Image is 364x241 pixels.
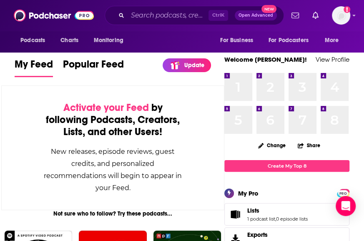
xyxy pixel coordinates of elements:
span: Lists [224,203,349,226]
button: open menu [263,33,321,48]
a: Charts [55,33,83,48]
a: 1 podcast list [247,216,275,222]
span: Open Advanced [238,13,273,18]
span: Activate your Feed [63,101,148,114]
a: View Profile [316,55,349,63]
span: Ctrl K [208,10,228,21]
a: My Feed [15,58,53,77]
span: More [325,35,339,46]
span: Exports [247,231,268,238]
button: open menu [214,33,264,48]
button: Show profile menu [332,6,350,25]
span: Logged in as Shift_2 [332,6,350,25]
a: Lists [227,208,244,220]
button: Open AdvancedNew [235,10,277,20]
span: Lists [247,207,259,214]
a: Welcome [PERSON_NAME]! [224,55,307,63]
a: PRO [338,189,348,196]
a: 0 episode lists [276,216,308,222]
a: Popular Feed [63,58,124,77]
span: For Business [220,35,253,46]
img: Podchaser - Follow, Share and Rate Podcasts [14,8,94,23]
span: Charts [60,35,78,46]
button: open menu [15,33,56,48]
p: Update [184,62,204,69]
svg: Add a profile image [344,6,350,13]
a: Create My Top 8 [224,160,349,171]
span: Monitoring [93,35,123,46]
span: New [261,5,276,13]
button: open menu [319,33,349,48]
span: Podcasts [20,35,45,46]
div: Open Intercom Messenger [336,196,356,216]
a: Update [163,58,211,72]
a: Show notifications dropdown [288,8,302,23]
span: Popular Feed [63,58,124,75]
button: open menu [88,33,134,48]
button: Change [253,140,291,151]
div: Search podcasts, credits, & more... [105,6,284,25]
button: Share [297,137,321,153]
div: by following Podcasts, Creators, Lists, and other Users! [43,102,182,138]
img: User Profile [332,6,350,25]
span: For Podcasters [269,35,309,46]
input: Search podcasts, credits, & more... [128,9,208,22]
div: Not sure who to follow? Try these podcasts... [1,210,224,217]
span: My Feed [15,58,53,75]
span: PRO [338,190,348,196]
a: Lists [247,207,308,214]
div: My Pro [238,189,259,197]
a: Show notifications dropdown [309,8,322,23]
div: New releases, episode reviews, guest credits, and personalized recommendations will begin to appe... [43,146,182,194]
